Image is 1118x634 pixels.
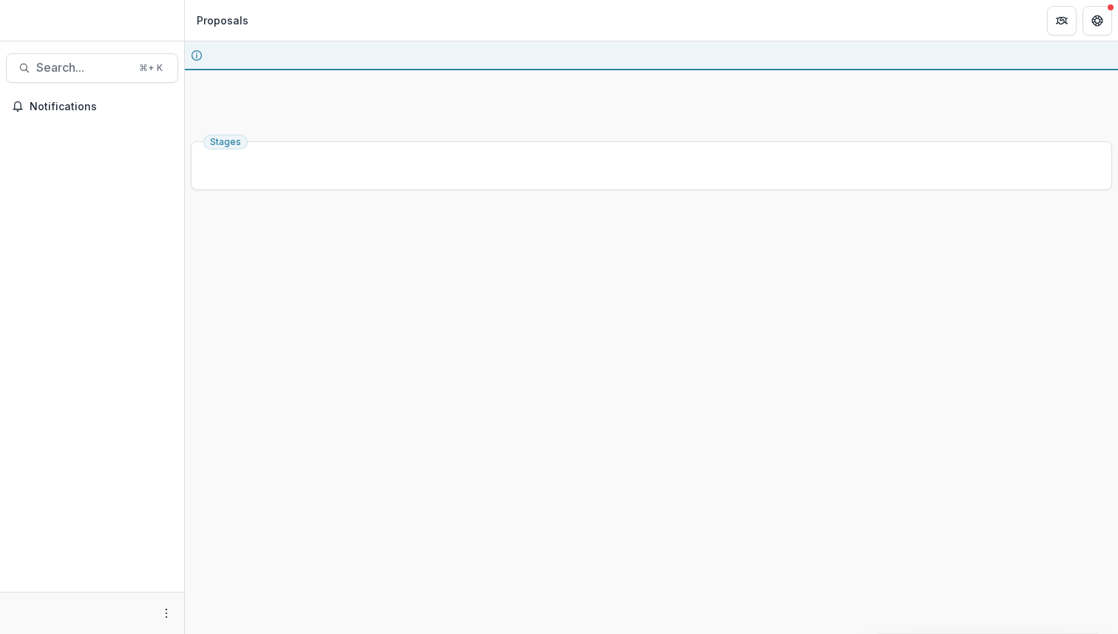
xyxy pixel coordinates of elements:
button: Search... [6,53,178,83]
div: Proposals [197,13,248,28]
button: More [157,604,175,622]
div: ⌘ + K [136,60,166,76]
span: Notifications [30,101,172,113]
nav: breadcrumb [191,10,254,31]
button: Notifications [6,95,178,118]
button: Partners [1047,6,1077,36]
span: Search... [36,61,130,75]
button: Get Help [1083,6,1112,36]
span: Stages [210,137,241,147]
